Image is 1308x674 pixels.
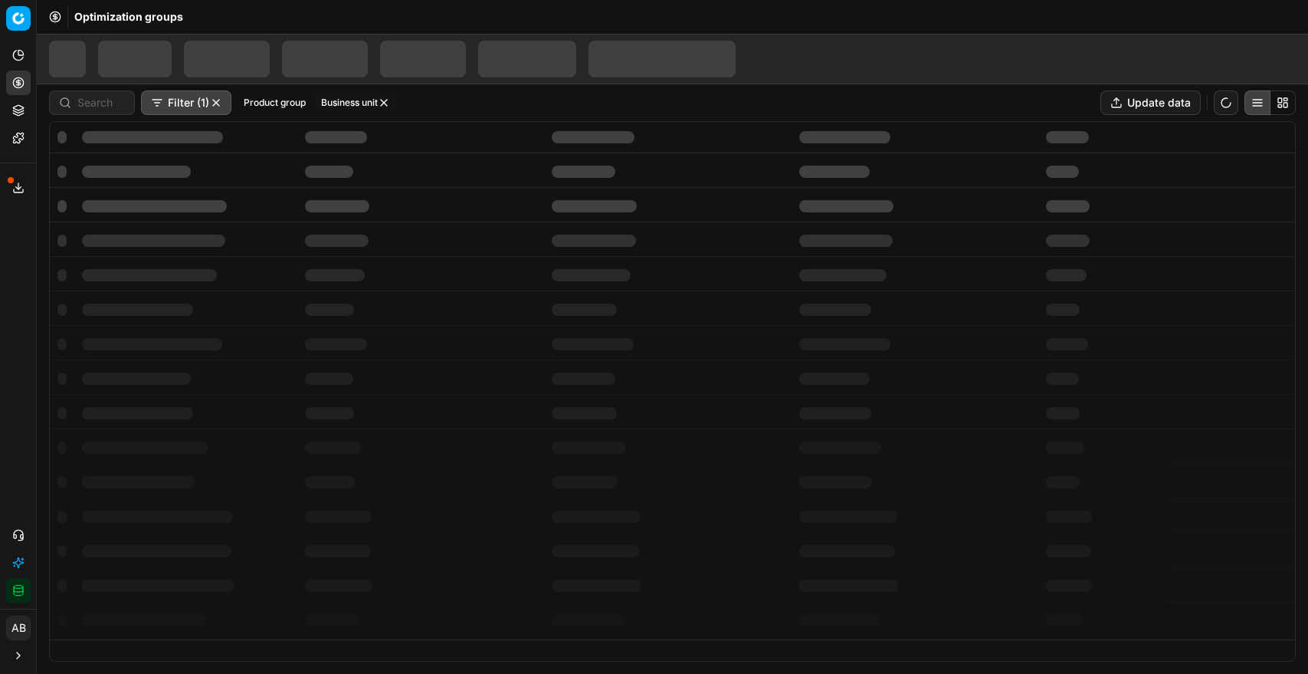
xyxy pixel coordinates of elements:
[7,616,30,639] span: AB
[6,616,31,640] button: AB
[315,94,396,112] button: Business unit
[74,9,183,25] nav: breadcrumb
[238,94,312,112] button: Product group
[1100,90,1201,115] button: Update data
[74,9,183,25] span: Optimization groups
[141,90,231,115] button: Filter (1)
[77,95,125,110] input: Search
